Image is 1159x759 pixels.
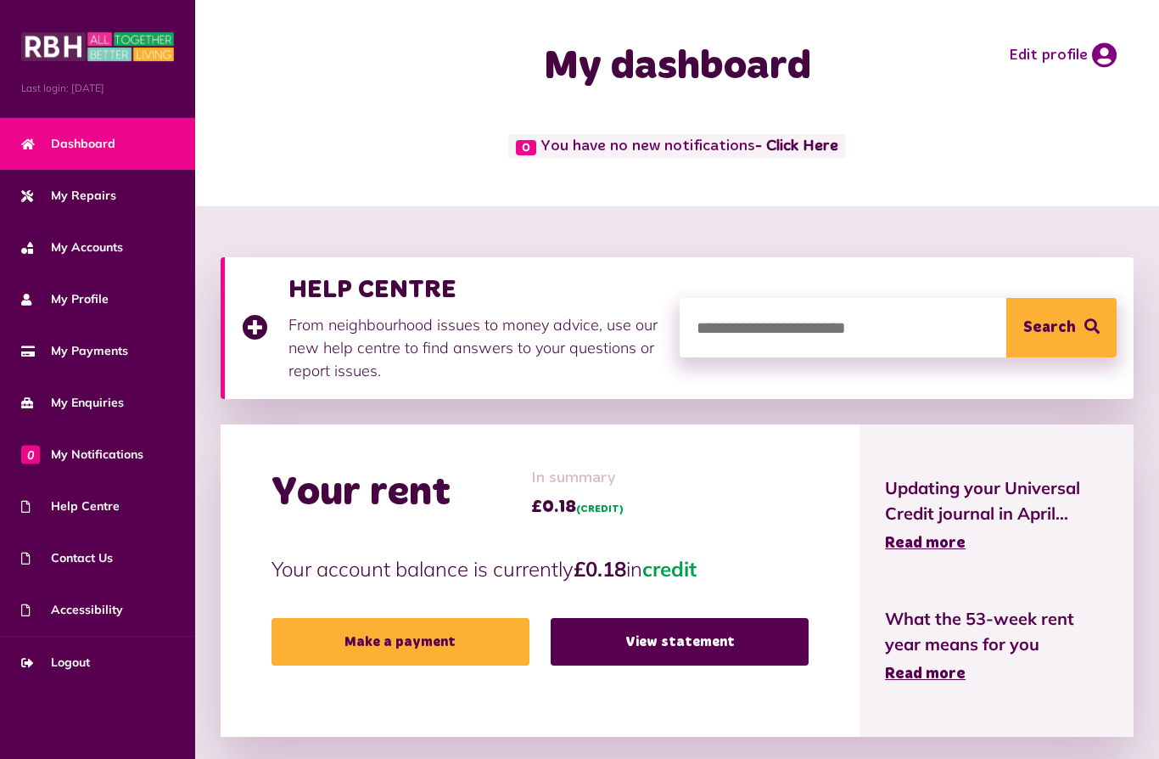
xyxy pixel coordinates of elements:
h2: Your rent [272,469,451,518]
h1: My dashboard [453,42,901,92]
a: What the 53-week rent year means for you Read more [885,606,1108,686]
img: MyRBH [21,30,174,64]
p: From neighbourhood issues to money advice, use our new help centre to find answers to your questi... [288,313,663,382]
a: Updating your Universal Credit journal in April... Read more [885,475,1108,555]
a: - Click Here [755,139,838,155]
span: My Accounts [21,239,123,256]
a: Edit profile [1009,42,1117,68]
span: You have no new notifications [508,134,845,159]
span: Dashboard [21,135,115,153]
span: Updating your Universal Credit journal in April... [885,475,1108,526]
span: £0.18 [531,494,624,520]
span: Read more [885,536,966,551]
span: Search [1023,298,1076,357]
h3: HELP CENTRE [288,274,663,305]
span: My Notifications [21,446,143,464]
span: Help Centre [21,498,120,515]
span: My Payments [21,342,128,360]
a: Make a payment [272,618,529,666]
button: Search [1006,298,1117,357]
span: 0 [516,140,536,155]
span: credit [642,556,697,582]
strong: £0.18 [574,556,626,582]
span: My Repairs [21,187,116,205]
p: Your account balance is currently in [272,554,809,584]
span: Accessibility [21,601,123,619]
span: (CREDIT) [576,504,624,514]
span: In summary [531,467,624,490]
span: My Enquiries [21,394,124,412]
span: Logout [21,654,90,672]
span: Read more [885,666,966,682]
span: Last login: [DATE] [21,81,174,96]
span: Contact Us [21,549,113,567]
span: What the 53-week rent year means for you [885,606,1108,657]
span: 0 [21,445,40,464]
a: View statement [551,618,809,666]
span: My Profile [21,290,109,308]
